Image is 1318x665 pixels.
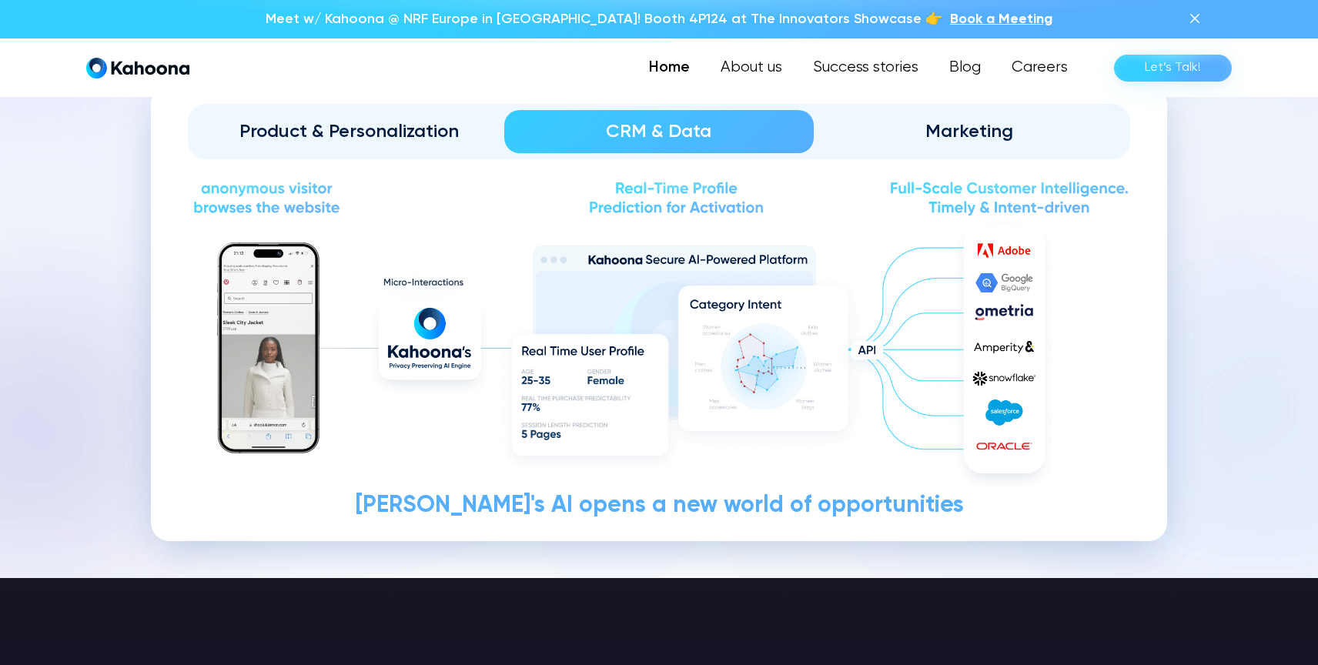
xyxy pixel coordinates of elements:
[1114,55,1232,82] a: Let’s Talk!
[705,52,798,83] a: About us
[216,119,483,144] div: Product & Personalization
[798,52,934,83] a: Success stories
[526,119,793,144] div: CRM & Data
[934,52,996,83] a: Blog
[996,52,1083,83] a: Careers
[1145,55,1201,80] div: Let’s Talk!
[950,9,1052,29] a: Book a Meeting
[634,52,705,83] a: Home
[188,494,1130,518] div: [PERSON_NAME]'s AI opens a new world of opportunities
[86,57,189,79] a: home
[835,119,1102,144] div: Marketing
[266,9,942,29] p: Meet w/ Kahoona @ NRF Europe in [GEOGRAPHIC_DATA]! Booth 4P124 at The Innovators Showcase 👉
[950,12,1052,26] span: Book a Meeting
